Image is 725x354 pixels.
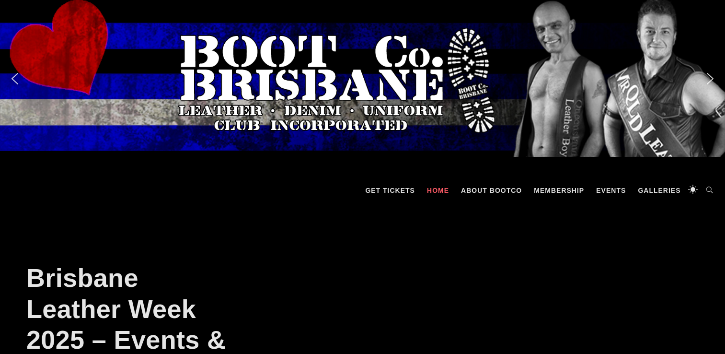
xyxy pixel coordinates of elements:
a: Galleries [633,176,685,205]
a: About BootCo [456,176,527,205]
a: Events [591,176,631,205]
img: next arrow [702,71,718,86]
a: GET TICKETS [360,176,420,205]
img: previous arrow [7,71,23,86]
a: Home [422,176,454,205]
a: Membership [529,176,589,205]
